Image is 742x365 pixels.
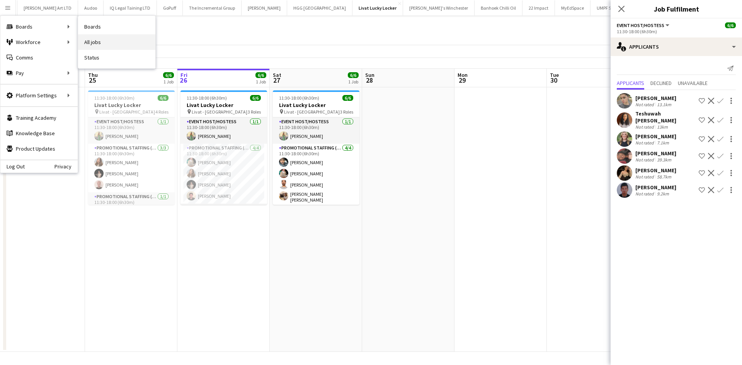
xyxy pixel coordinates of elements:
[635,124,655,130] div: Not rated
[635,157,655,163] div: Not rated
[403,0,475,15] button: [PERSON_NAME]'s Winchester
[242,0,287,15] button: [PERSON_NAME]
[273,117,359,144] app-card-role: Event Host/Hostess1/111:30-18:00 (6h30m)[PERSON_NAME]
[94,95,134,101] span: 11:30-18:00 (6h30m)
[180,71,187,78] span: Fri
[163,72,174,78] span: 6/6
[192,109,247,115] span: Livat - [GEOGRAPHIC_DATA]
[183,0,242,15] button: The Incremental Group
[99,109,155,115] span: Livat - [GEOGRAPHIC_DATA]
[180,117,267,144] app-card-role: Event Host/Hostess1/111:30-18:00 (6h30m)[PERSON_NAME]
[279,95,319,101] span: 11:30-18:00 (6h30m)
[475,0,522,15] button: Banhoek Chilli Oil
[255,72,266,78] span: 6/6
[458,71,468,78] span: Mon
[78,34,155,50] a: All jobs
[591,0,631,15] button: UMPF Staffing
[157,0,183,15] button: GoPuff
[617,80,644,86] span: Applicants
[555,0,591,15] button: MyEdSpace
[88,102,175,109] h3: Livat Lucky Locker
[635,95,676,102] div: [PERSON_NAME]
[78,0,104,15] button: Audoo
[549,76,559,85] span: 30
[635,133,676,140] div: [PERSON_NAME]
[273,71,281,78] span: Sat
[635,102,655,107] div: Not rated
[364,76,374,85] span: 28
[273,90,359,205] app-job-card: 11:30-18:00 (6h30m)6/6Livat Lucky Locker Livat - [GEOGRAPHIC_DATA]3 RolesEvent Host/Hostess1/111:...
[17,0,78,15] button: [PERSON_NAME] Art LTD
[340,109,353,115] span: 3 Roles
[635,150,676,157] div: [PERSON_NAME]
[725,22,736,28] span: 6/6
[635,110,696,124] div: Teshuwah [PERSON_NAME]
[348,72,359,78] span: 6/6
[342,95,353,101] span: 6/6
[655,102,673,107] div: 13.1km
[256,79,266,85] div: 1 Job
[365,71,374,78] span: Sun
[180,90,267,205] app-job-card: 11:30-18:00 (6h30m)6/6Livat Lucky Locker Livat - [GEOGRAPHIC_DATA]3 RolesEvent Host/Hostess1/111:...
[0,126,78,141] a: Knowledge Base
[635,191,655,197] div: Not rated
[650,80,672,86] span: Declined
[78,50,155,65] a: Status
[617,29,736,34] div: 11:30-18:00 (6h30m)
[348,79,358,85] div: 1 Job
[635,184,676,191] div: [PERSON_NAME]
[0,65,78,81] div: Pay
[635,174,655,180] div: Not rated
[287,0,352,15] button: HGG [GEOGRAPHIC_DATA]
[0,88,78,103] div: Platform Settings
[550,71,559,78] span: Tue
[250,95,261,101] span: 6/6
[180,102,267,109] h3: Livat Lucky Locker
[180,144,267,204] app-card-role: Promotional Staffing (Brand Ambassadors)4/411:30-18:00 (6h30m)[PERSON_NAME][PERSON_NAME][PERSON_N...
[522,0,555,15] button: 22 Impact
[352,0,403,15] button: Livat Lucky Locker
[0,19,78,34] div: Boards
[248,109,261,115] span: 3 Roles
[635,167,676,174] div: [PERSON_NAME]
[678,80,708,86] span: Unavailable
[655,124,669,130] div: 13km
[456,76,468,85] span: 29
[617,22,664,28] span: Event Host/Hostess
[158,95,168,101] span: 6/6
[0,34,78,50] div: Workforce
[87,76,98,85] span: 25
[104,0,157,15] button: IQ Legal Taining LTD
[0,163,25,170] a: Log Out
[655,140,671,146] div: 7.1km
[88,117,175,144] app-card-role: Event Host/Hostess1/111:30-18:00 (6h30m)[PERSON_NAME]
[0,141,78,156] a: Product Updates
[273,144,359,206] app-card-role: Promotional Staffing (Brand Ambassadors)4/411:30-18:00 (6h30m)[PERSON_NAME][PERSON_NAME][PERSON_N...
[617,22,671,28] button: Event Host/Hostess
[611,37,742,56] div: Applicants
[88,90,175,205] app-job-card: 11:30-18:00 (6h30m)6/6Livat Lucky Locker Livat - [GEOGRAPHIC_DATA]4 RolesEvent Host/Hostess1/111:...
[273,102,359,109] h3: Livat Lucky Locker
[611,4,742,14] h3: Job Fulfilment
[0,110,78,126] a: Training Academy
[655,157,673,163] div: 39.3km
[284,109,340,115] span: Livat - [GEOGRAPHIC_DATA]
[0,50,78,65] a: Comms
[78,19,155,34] a: Boards
[155,109,168,115] span: 4 Roles
[655,174,673,180] div: 58.7km
[179,76,187,85] span: 26
[655,191,671,197] div: 9.2km
[88,71,98,78] span: Thu
[272,76,281,85] span: 27
[163,79,174,85] div: 1 Job
[88,144,175,192] app-card-role: Promotional Staffing (Brand Ambassadors)3/311:30-18:00 (6h30m)[PERSON_NAME][PERSON_NAME][PERSON_N...
[54,163,78,170] a: Privacy
[187,95,227,101] span: 11:30-18:00 (6h30m)
[88,192,175,219] app-card-role: Promotional Staffing (Team Leader)1/111:30-18:00 (6h30m)
[635,140,655,146] div: Not rated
